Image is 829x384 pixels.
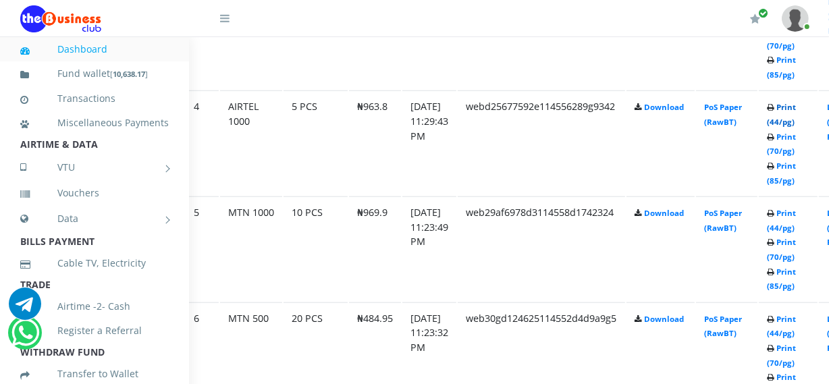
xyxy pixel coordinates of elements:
td: MTN 1000 [220,196,282,301]
td: [DATE] 11:29:43 PM [402,90,456,195]
td: 5 PCS [284,90,348,195]
a: Dashboard [20,34,169,65]
a: Print (44/pg) [767,208,796,233]
a: Download [644,314,684,324]
a: Transactions [20,83,169,114]
a: Print (85/pg) [767,55,796,80]
a: Print (70/pg) [767,132,796,157]
i: Renew/Upgrade Subscription [750,13,760,24]
a: Vouchers [20,177,169,209]
img: Logo [20,5,101,32]
a: Print (44/pg) [767,102,796,127]
a: PoS Paper (RawBT) [704,102,742,127]
a: PoS Paper (RawBT) [704,208,742,233]
a: Chat for support [11,327,39,349]
a: Miscellaneous Payments [20,107,169,138]
a: Download [644,102,684,112]
span: Renew/Upgrade Subscription [758,8,768,18]
a: PoS Paper (RawBT) [704,314,742,339]
a: VTU [20,150,169,184]
td: web29af6978d3114558d1742324 [458,196,625,301]
td: [DATE] 11:23:49 PM [402,196,456,301]
a: Print (85/pg) [767,267,796,292]
td: 5 [186,196,219,301]
a: Airtime -2- Cash [20,291,169,322]
a: Data [20,202,169,236]
td: ₦969.9 [349,196,401,301]
img: User [782,5,809,32]
a: Chat for support [9,298,41,320]
small: [ ] [110,69,148,79]
td: AIRTEL 1000 [220,90,282,195]
a: Print (70/pg) [767,237,796,262]
td: webd25677592e114556289g9342 [458,90,625,195]
a: Print (44/pg) [767,314,796,339]
a: Fund wallet[10,638.17] [20,58,169,90]
a: Print (85/pg) [767,161,796,186]
a: Register a Referral [20,315,169,346]
a: Cable TV, Electricity [20,248,169,279]
td: 10 PCS [284,196,348,301]
a: Download [644,208,684,218]
a: Print (70/pg) [767,26,796,51]
td: 4 [186,90,219,195]
a: Print (70/pg) [767,343,796,368]
b: 10,638.17 [113,69,145,79]
td: ₦963.8 [349,90,401,195]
